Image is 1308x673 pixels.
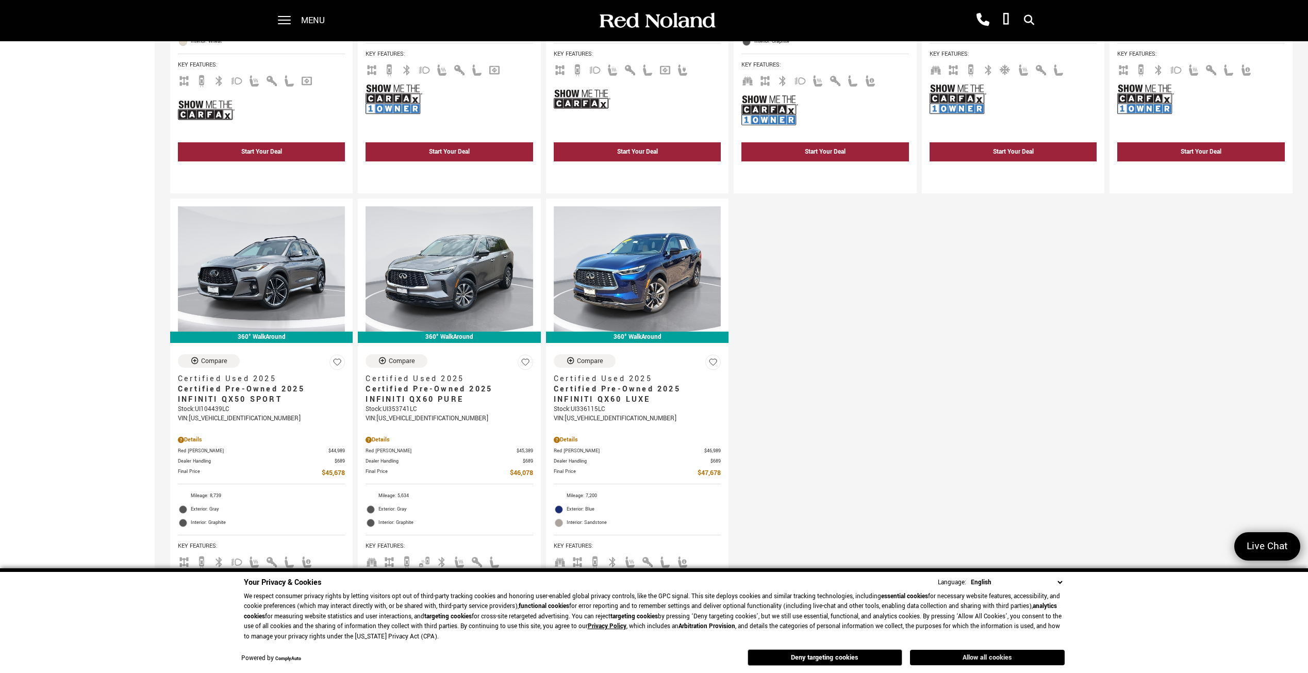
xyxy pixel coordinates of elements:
div: undefined - Certified Pre-Owned 2022 INFINITI QX60 LUXE With Navigation & AWD [930,164,1097,183]
span: Interior: Graphite [378,518,533,528]
li: Mileage: 8,739 [178,489,345,503]
a: Dealer Handling $689 [178,457,345,465]
div: undefined - Certified Pre-Owned 2024 INFINITI QX50 Sensory With Navigation & AWD [1117,164,1284,183]
span: Heated Seats [812,76,824,84]
span: AWD [759,76,771,84]
span: Blind Spot Monitor [418,557,431,565]
span: Backup Camera [195,557,208,565]
span: Certified Pre-Owned 2025 INFINITI QX50 SPORT [178,384,337,405]
span: AWD [1117,65,1130,73]
span: Heated Seats [248,557,260,565]
span: Bluetooth [776,76,789,84]
strong: analytics cookies [244,602,1057,621]
div: undefined - Pre-Owned 2022 INFINITI QX80 LUXE With Navigation & 4WD [741,164,908,183]
span: Fog Lights [794,76,806,84]
span: Heated Seats [453,557,466,565]
span: Dealer Handling [178,457,335,465]
a: Certified Used 2025Certified Pre-Owned 2025 INFINITI QX50 SPORT [178,374,345,405]
a: Certified Used 2025Certified Pre-Owned 2025 INFINITI QX60 LUXE [554,374,721,405]
span: Certified Pre-Owned 2025 INFINITI QX60 LUXE [554,384,713,405]
strong: Arbitration Provision [678,622,735,631]
img: Show Me the CARFAX Badge [554,80,610,118]
a: Final Price $45,678 [178,468,345,479]
span: $689 [710,457,721,465]
span: Bluetooth [213,76,225,84]
span: $47,678 [698,468,721,479]
span: Bluetooth [982,65,995,73]
span: Leather Seats [1222,65,1235,73]
span: Fog Lights [230,557,243,565]
span: Backup Camera [965,65,977,73]
span: Backup Camera [589,557,601,565]
span: Keyless Entry [266,76,278,84]
span: $45,389 [517,447,533,455]
div: undefined - Pre-Owned 2014 INFINITI Q50 Premium With Navigation & AWD [178,164,345,183]
div: VIN: [US_VEHICLE_IDENTIFICATION_NUMBER] [178,414,345,423]
span: Fog Lights [230,76,243,84]
span: Power Seats [676,65,689,73]
a: ComplyAuto [275,655,301,662]
span: Leather Seats [283,76,295,84]
div: Pricing Details - Certified Pre-Owned 2025 INFINITI QX60 LUXE With Navigation & AWD [554,435,721,445]
a: Red [PERSON_NAME] $46,989 [554,447,721,455]
div: Start Your Deal [993,147,1034,156]
span: Exterior: Gray [378,504,533,515]
a: Final Price $46,078 [366,468,533,479]
img: Show Me the CARFAX 1-Owner Badge [1117,80,1174,118]
span: $46,078 [510,468,533,479]
img: Show Me the CARFAX Badge [178,91,235,129]
span: AWD [947,65,959,73]
span: Navigation Sys [659,65,671,73]
select: Language Select [968,577,1065,588]
div: Start Your Deal [241,147,282,156]
span: Interior: Wheat [191,37,345,47]
span: Memory Seats [301,557,313,565]
span: AWD [178,557,190,565]
span: Key Features : [366,540,533,552]
a: Red [PERSON_NAME] $45,389 [366,447,533,455]
a: Final Price $47,678 [554,468,721,479]
button: Compare Vehicle [366,354,427,368]
span: Final Price [178,468,322,479]
img: Red Noland Auto Group [598,12,716,30]
span: Navigation Sys [301,76,313,84]
span: Cooled Seats [1000,65,1012,73]
span: Interior: Graphite [191,518,345,528]
div: VIN: [US_VEHICLE_IDENTIFICATION_NUMBER] [366,414,533,423]
span: Key Features : [741,59,908,71]
div: undefined - Pre-Owned 2016 INFINITI Q50 3.0t Premium With Navigation & AWD [366,164,533,183]
span: Heated Seats [624,557,636,565]
div: Start Your Deal [741,142,908,161]
div: Start Your Deal [366,142,533,161]
span: Leather Seats [471,65,483,73]
div: Language: [938,579,966,586]
span: Memory Seats [864,76,876,84]
div: Powered by [241,655,301,662]
span: Bluetooth [1152,65,1165,73]
span: Navigation Sys [488,65,501,73]
div: 360° WalkAround [170,332,353,343]
div: Pricing Details - Certified Pre-Owned 2025 INFINITI QX60 PURE AWD [366,435,533,445]
span: Memory Seats [1240,65,1252,73]
button: Compare Vehicle [178,354,240,368]
span: Key Features : [930,48,1097,60]
span: Leather Seats [283,557,295,565]
div: Compare [577,356,603,366]
span: AWD [366,65,378,73]
span: Fog Lights [418,65,431,73]
span: Leather Seats [1052,65,1065,73]
div: Pricing Details - Certified Pre-Owned 2025 INFINITI QX50 SPORT With Navigation & AWD [178,435,345,445]
strong: essential cookies [881,592,928,601]
div: undefined - Pre-Owned 2019 INFINITI Q50 Red Sport 400 With Navigation & AWD [554,164,721,183]
span: Certified Used 2025 [366,374,525,384]
img: 2025 INFINITI QX60 LUXE [554,206,721,332]
button: Allow all cookies [910,650,1065,665]
span: Leather Seats [847,76,859,84]
button: Save Vehicle [518,354,533,374]
button: Deny targeting cookies [748,649,902,666]
a: Certified Used 2025Certified Pre-Owned 2025 INFINITI QX60 PURE [366,374,533,405]
div: Start Your Deal [1181,147,1221,156]
div: Start Your Deal [617,147,658,156]
span: Heated Seats [1187,65,1200,73]
span: Leather Seats [641,65,654,73]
